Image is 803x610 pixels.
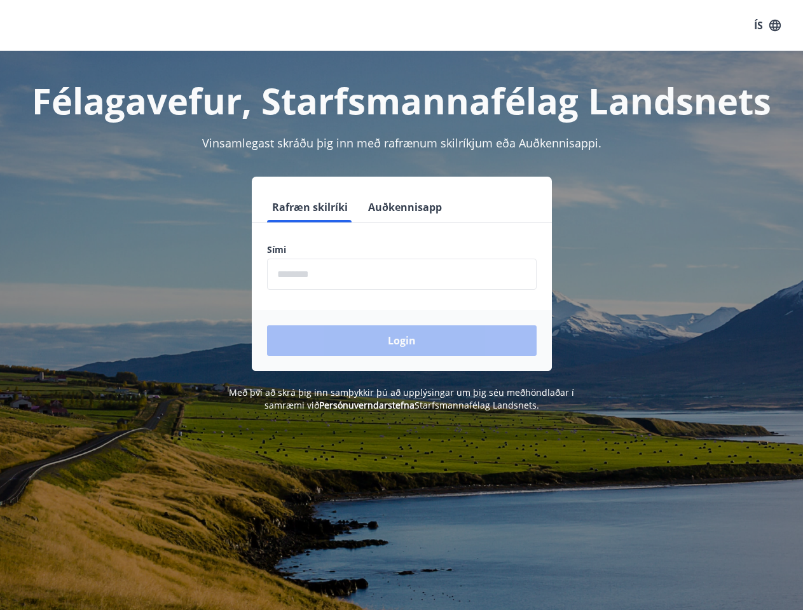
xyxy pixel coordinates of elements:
button: Auðkennisapp [363,192,447,222]
button: Rafræn skilríki [267,192,353,222]
h1: Félagavefur, Starfsmannafélag Landsnets [15,76,788,125]
label: Sími [267,243,537,256]
button: ÍS [747,14,788,37]
span: Vinsamlegast skráðu þig inn með rafrænum skilríkjum eða Auðkennisappi. [202,135,601,151]
span: Með því að skrá þig inn samþykkir þú að upplýsingar um þig séu meðhöndlaðar í samræmi við Starfsm... [229,386,574,411]
a: Persónuverndarstefna [319,399,415,411]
